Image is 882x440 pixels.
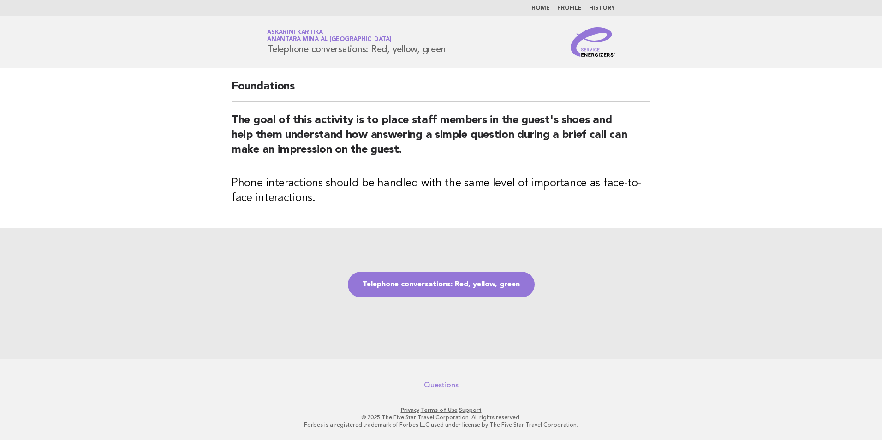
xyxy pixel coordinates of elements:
[267,37,392,43] span: Anantara Mina al [GEOGRAPHIC_DATA]
[421,407,458,413] a: Terms of Use
[401,407,419,413] a: Privacy
[571,27,615,57] img: Service Energizers
[159,414,723,421] p: © 2025 The Five Star Travel Corporation. All rights reserved.
[459,407,482,413] a: Support
[267,30,392,42] a: Askarini KartikaAnantara Mina al [GEOGRAPHIC_DATA]
[232,176,650,206] h3: Phone interactions should be handled with the same level of importance as face-to-face interactions.
[159,421,723,428] p: Forbes is a registered trademark of Forbes LLC used under license by The Five Star Travel Corpora...
[589,6,615,11] a: History
[557,6,582,11] a: Profile
[159,406,723,414] p: · ·
[531,6,550,11] a: Home
[232,113,650,165] h2: The goal of this activity is to place staff members in the guest's shoes and help them understand...
[424,381,459,390] a: Questions
[348,272,535,297] a: Telephone conversations: Red, yellow, green
[232,79,650,102] h2: Foundations
[267,30,445,54] h1: Telephone conversations: Red, yellow, green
